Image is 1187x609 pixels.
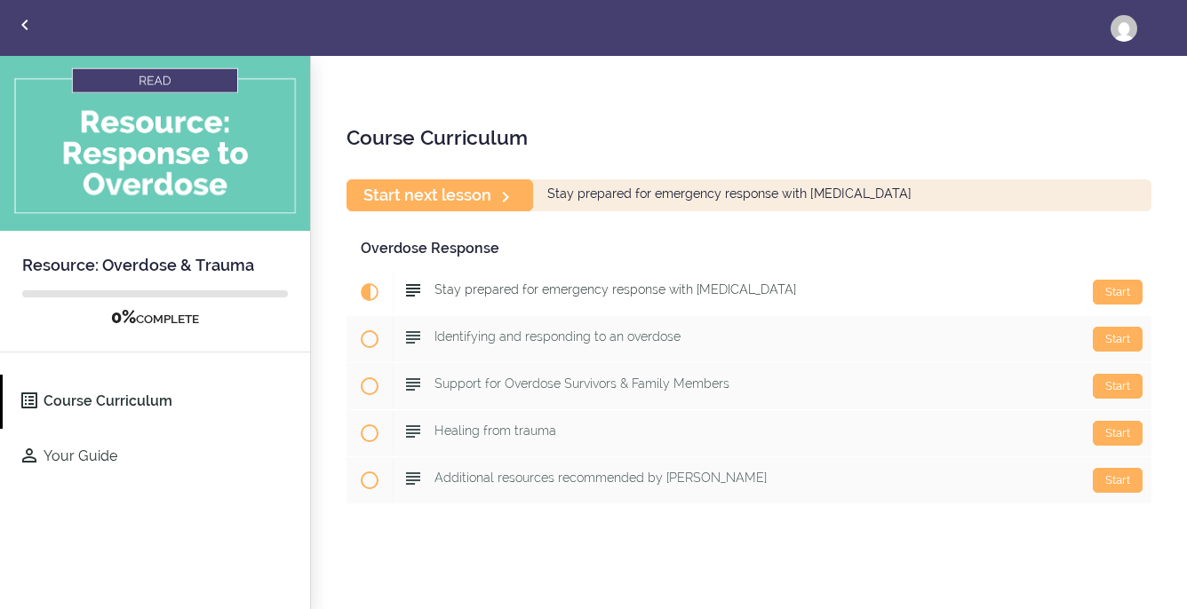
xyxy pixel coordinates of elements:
h2: Course Curriculum [347,123,1151,153]
div: Start [1093,421,1143,446]
span: Current item [347,269,393,315]
a: Start Support for Overdose Survivors & Family Members [347,363,1151,409]
span: Healing from trauma [434,423,556,438]
a: Start Healing from trauma [347,410,1151,456]
a: Back to courses [1,1,49,53]
a: Course Curriculum [3,375,310,429]
span: Additional resources recommended by [PERSON_NAME] [434,471,767,485]
a: Start Identifying and responding to an overdose [347,316,1151,362]
div: Start [1093,374,1143,399]
div: Start [1093,327,1143,352]
a: Current item Start Stay prepared for emergency response with [MEDICAL_DATA] [347,269,1151,315]
a: Start Additional resources recommended by [PERSON_NAME] [347,457,1151,503]
a: Start next lesson [347,179,533,210]
svg: Back to courses [14,14,36,36]
div: Start [1093,468,1143,493]
div: COMPLETE [22,306,288,329]
span: 0% [111,306,136,328]
a: Your Guide [3,430,310,484]
span: Stay prepared for emergency response with [MEDICAL_DATA] [547,187,912,202]
div: Overdose Response [347,229,1151,269]
span: Identifying and responding to an overdose [434,329,681,344]
div: Start [1093,280,1143,304]
span: Support for Overdose Survivors & Family Members [434,376,729,391]
img: goldenfilm@aol.com [1111,15,1137,42]
span: Stay prepared for emergency response with [MEDICAL_DATA] [434,282,796,297]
